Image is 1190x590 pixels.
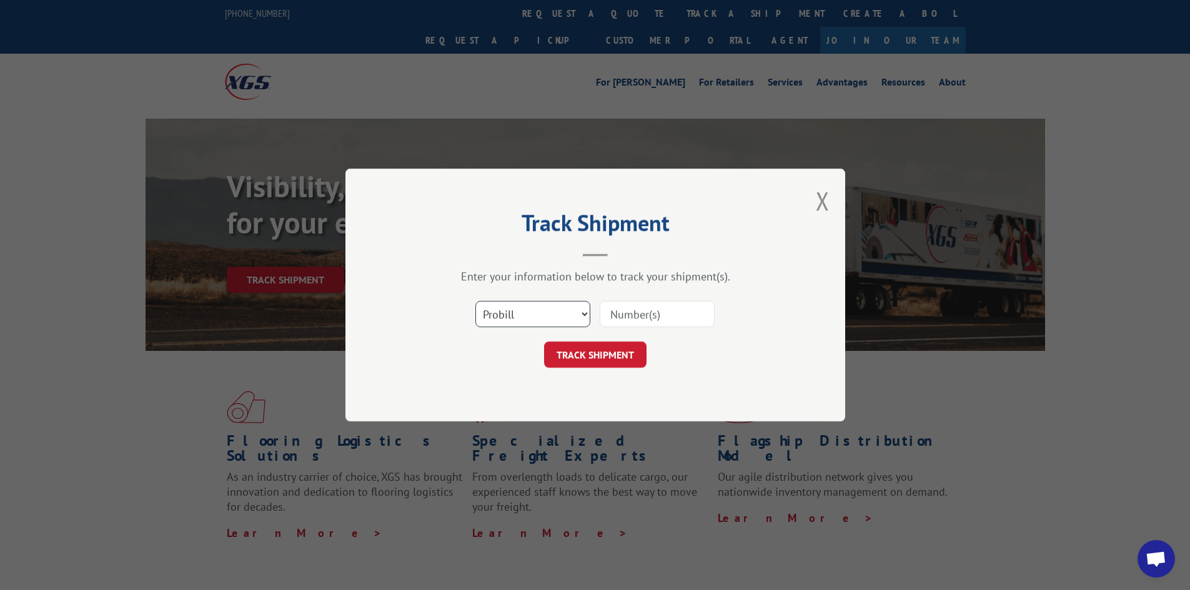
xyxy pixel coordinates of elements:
[816,184,830,217] button: Close modal
[408,214,783,238] h2: Track Shipment
[408,269,783,283] div: Enter your information below to track your shipment(s).
[1138,540,1175,578] div: Open chat
[544,342,647,368] button: TRACK SHIPMENT
[600,301,715,327] input: Number(s)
